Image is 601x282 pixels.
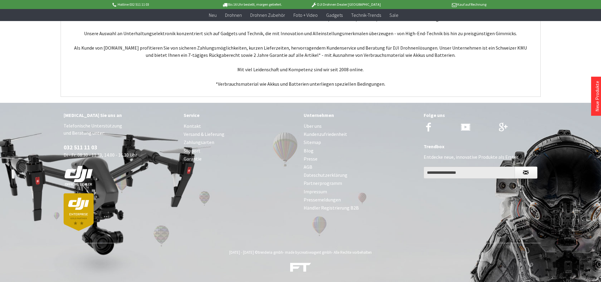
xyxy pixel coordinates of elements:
[389,12,398,18] span: Sale
[393,1,486,8] p: Kauf auf Rechnung
[246,9,289,21] a: Drohnen Zubehör
[290,263,311,274] a: DJI Drohnen, Trends & Gadgets Shop
[250,12,285,18] span: Drohnen Zubehör
[73,8,528,87] p: Unsere Drohnen-Welt umfasst ein breites Sortiment an DJI Consumer und Enterprise Drohnen, Zubehör...
[64,122,178,231] p: Telefonische Unterstützung und Beratung unter: Di - Fr: 08:30 - 11.30, 14.00 - 16.30 Uhr
[184,138,298,146] a: Zahlungsarten
[221,9,246,21] a: Drohnen
[424,143,538,150] div: Trendbox
[205,1,299,8] p: Bis 16 Uhr bestellt, morgen geliefert.
[304,179,418,187] a: Partnerprogramm
[112,1,205,8] p: Hotline 032 511 11 03
[299,250,332,255] a: creativeagent gmbh
[304,171,418,179] a: Dateschutzerklärung
[64,193,94,231] img: dji-partner-enterprise_goldLoJgYOWPUIEBO.png
[322,9,347,21] a: Gadgets
[304,138,418,146] a: Sitemap
[385,9,403,21] a: Sale
[304,204,418,212] a: Händler Registrierung B2B
[290,263,311,272] img: ft-white-trans-footer.png
[304,155,418,163] a: Presse
[258,250,283,255] a: trenderia gmbh
[293,12,318,18] span: Foto + Video
[304,163,418,171] a: AGB
[424,167,515,179] input: Ihre E-Mail Adresse
[184,130,298,138] a: Versand & Lieferung
[304,147,418,155] a: Blog
[205,9,221,21] a: Neu
[184,122,298,130] a: Kontakt
[184,111,298,119] div: Service
[304,188,418,196] a: Impressum
[184,155,298,163] a: Garantie
[347,9,385,21] a: Technik-Trends
[304,122,418,130] a: Über uns
[326,12,343,18] span: Gadgets
[594,81,600,112] a: Neue Produkte
[289,9,322,21] a: Foto + Video
[64,166,94,186] img: white-dji-schweiz-logo-official_140x140.png
[299,1,392,8] p: DJI Drohnen Dealer [GEOGRAPHIC_DATA]
[351,12,381,18] span: Technik-Trends
[64,144,97,151] a: 032 511 11 03
[424,153,538,161] p: Entdecke neue, innovative Produkte als Erster.
[304,111,418,119] div: Unternehmen
[225,12,242,18] span: Drohnen
[184,147,298,155] a: Support
[64,111,178,119] div: [MEDICAL_DATA] Sie uns an
[304,130,418,138] a: Kundenzufriedenheit
[424,111,538,119] div: Folge uns
[304,196,418,204] a: Pressemeldungen
[65,250,536,255] div: [DATE] - [DATE] © - made by - Alle Rechte vorbehalten
[515,167,537,179] button: Newsletter abonnieren
[209,12,217,18] span: Neu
